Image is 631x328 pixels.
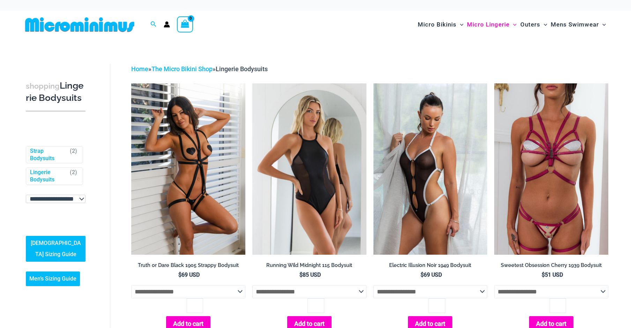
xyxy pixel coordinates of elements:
[494,83,608,254] a: Sweetest Obsession Cherry 1129 Bra 6119 Bottom 1939 Bodysuit 09Sweetest Obsession Cherry 1129 Bra...
[421,271,424,278] span: $
[467,16,510,33] span: Micro Lingerie
[416,14,465,35] a: Micro BikinisMenu ToggleMenu Toggle
[494,262,608,271] a: Sweetest Obsession Cherry 1939 Bodysuit
[456,16,463,33] span: Menu Toggle
[72,148,75,154] span: 2
[26,236,86,262] a: [DEMOGRAPHIC_DATA] Sizing Guide
[494,262,608,269] h2: Sweetest Obsession Cherry 1939 Bodysuit
[26,195,86,203] select: wpc-taxonomy-pa_fabric-type-746009
[131,262,245,271] a: Truth or Dare Black 1905 Strappy Bodysuit
[178,271,200,278] bdi: 69 USD
[252,83,366,254] img: Running Wild Midnight 115 Bodysuit 02
[542,271,545,278] span: $
[429,298,445,313] input: Product quantity
[70,148,77,162] span: ( )
[216,65,268,73] span: Lingerie Bodysuits
[30,169,67,184] a: Lingerie Bodysuits
[418,16,456,33] span: Micro Bikinis
[373,83,488,254] img: Electric Illusion Noir 1949 Bodysuit 03
[131,65,268,73] span: » »
[549,14,608,35] a: Mens SwimwearMenu ToggleMenu Toggle
[26,82,60,90] span: shopping
[151,65,213,73] a: The Micro Bikini Shop
[299,271,303,278] span: $
[178,271,181,278] span: $
[252,262,366,269] h2: Running Wild Midnight 115 Bodysuit
[307,298,324,313] input: Product quantity
[30,148,67,162] a: Strap Bodysuits
[131,65,148,73] a: Home
[550,298,566,313] input: Product quantity
[70,169,77,184] span: ( )
[131,83,245,254] img: Truth or Dare Black 1905 Bodysuit 611 Micro 07
[187,298,203,313] input: Product quantity
[510,16,517,33] span: Menu Toggle
[177,16,193,32] a: View Shopping Cart, empty
[465,14,518,35] a: Micro LingerieMenu ToggleMenu Toggle
[72,169,75,176] span: 2
[131,83,245,254] a: Truth or Dare Black 1905 Bodysuit 611 Micro 07Truth or Dare Black 1905 Bodysuit 611 Micro 05Truth...
[421,271,442,278] bdi: 69 USD
[373,262,488,269] h2: Electric Illusion Noir 1949 Bodysuit
[164,21,170,28] a: Account icon link
[599,16,606,33] span: Menu Toggle
[252,262,366,271] a: Running Wild Midnight 115 Bodysuit
[415,13,609,36] nav: Site Navigation
[542,271,563,278] bdi: 51 USD
[22,17,137,32] img: MM SHOP LOGO FLAT
[551,16,599,33] span: Mens Swimwear
[373,262,488,271] a: Electric Illusion Noir 1949 Bodysuit
[519,14,549,35] a: OutersMenu ToggleMenu Toggle
[540,16,547,33] span: Menu Toggle
[131,262,245,269] h2: Truth or Dare Black 1905 Strappy Bodysuit
[299,271,321,278] bdi: 85 USD
[26,271,80,286] a: Men’s Sizing Guide
[26,80,86,104] h3: Lingerie Bodysuits
[373,83,488,254] a: Electric Illusion Noir 1949 Bodysuit 03Electric Illusion Noir 1949 Bodysuit 04Electric Illusion N...
[520,16,540,33] span: Outers
[494,83,608,254] img: Sweetest Obsession Cherry 1129 Bra 6119 Bottom 1939 Bodysuit 09
[150,20,157,29] a: Search icon link
[252,83,366,254] a: Running Wild Midnight 115 Bodysuit 02Running Wild Midnight 115 Bodysuit 12Running Wild Midnight 1...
